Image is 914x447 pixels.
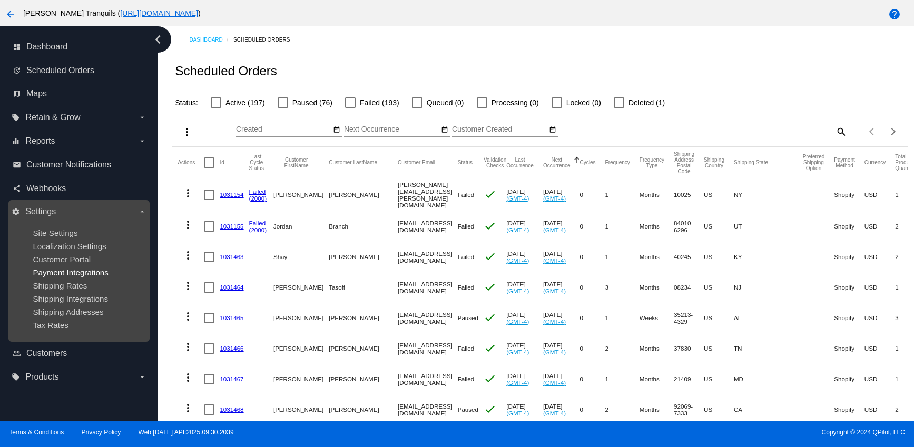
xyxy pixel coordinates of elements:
button: Change sorting for CurrencyIso [864,160,886,166]
mat-cell: NJ [734,272,803,303]
a: 1031465 [220,314,243,321]
a: 1031154 [220,191,243,198]
a: people_outline Customers [13,345,146,362]
mat-cell: [PERSON_NAME] [329,178,398,211]
mat-cell: US [704,333,734,364]
a: (GMT-4) [543,349,566,355]
span: Queued (0) [427,96,464,109]
mat-cell: USD [864,272,896,303]
mat-cell: USD [864,242,896,272]
mat-cell: 0 [580,333,605,364]
span: Tax Rates [33,321,68,330]
mat-cell: Tasoff [329,272,398,303]
a: Dashboard [189,32,233,48]
mat-cell: Months [640,364,674,394]
button: Change sorting for LastProcessingCycleId [249,154,264,171]
a: (GMT-4) [543,195,566,202]
mat-cell: 1 [605,242,640,272]
mat-cell: Shopify [834,333,864,364]
a: (GMT-4) [543,257,566,264]
mat-cell: Months [640,394,674,425]
mat-cell: [PERSON_NAME] [273,333,329,364]
mat-cell: 0 [580,242,605,272]
button: Change sorting for PreferredShippingOption [803,154,825,171]
mat-icon: help [888,8,901,21]
mat-cell: [PERSON_NAME] [329,242,398,272]
mat-cell: 08234 [674,272,704,303]
span: Failed [458,345,475,352]
a: 1031463 [220,253,243,260]
mat-cell: [PERSON_NAME] [329,394,398,425]
mat-cell: [PERSON_NAME] [273,272,329,303]
mat-cell: [DATE] [506,333,543,364]
mat-cell: [EMAIL_ADDRESS][DOMAIN_NAME] [398,242,458,272]
mat-cell: [EMAIL_ADDRESS][DOMAIN_NAME] [398,364,458,394]
a: Failed [249,188,266,195]
a: Localization Settings [33,242,106,251]
button: Change sorting for NextOccurrenceUtc [543,157,571,168]
a: map Maps [13,85,146,102]
mat-icon: check [484,403,496,415]
span: Status: [175,98,198,107]
span: Deleted (1) [628,96,665,109]
i: arrow_drop_down [138,137,146,145]
mat-icon: check [484,342,496,354]
mat-icon: more_vert [182,402,194,414]
mat-cell: 10025 [674,178,704,211]
mat-cell: Shopify [834,364,864,394]
mat-cell: [PERSON_NAME] [329,364,398,394]
i: arrow_drop_down [138,207,146,216]
span: [PERSON_NAME] Tranquils ( ) [23,9,201,17]
mat-cell: US [704,272,734,303]
mat-cell: 0 [580,178,605,211]
mat-icon: more_vert [182,341,194,353]
span: Copyright © 2024 QPilot, LLC [466,429,905,436]
a: (GMT-4) [506,379,529,386]
mat-cell: Months [640,211,674,242]
a: 1031467 [220,375,243,382]
mat-cell: [PERSON_NAME] [273,364,329,394]
i: map [13,90,21,98]
a: Privacy Policy [82,429,121,436]
mat-cell: [PERSON_NAME][EMAIL_ADDRESS][PERSON_NAME][DOMAIN_NAME] [398,178,458,211]
mat-cell: 35213-4329 [674,303,704,333]
mat-cell: 0 [580,303,605,333]
span: Maps [26,89,47,98]
mat-icon: check [484,250,496,263]
span: Dashboard [26,42,67,52]
button: Change sorting for FrequencyType [640,157,664,168]
span: Webhooks [26,184,66,193]
mat-cell: Months [640,178,674,211]
span: Customer Notifications [26,160,111,170]
span: Payment Integrations [33,268,109,277]
a: Shipping Integrations [33,294,108,303]
mat-cell: Shopify [834,211,864,242]
mat-cell: [DATE] [506,303,543,333]
mat-cell: Shopify [834,272,864,303]
mat-cell: 40245 [674,242,704,272]
mat-icon: check [484,372,496,385]
mat-cell: [DATE] [506,178,543,211]
input: Next Occurrence [344,125,439,134]
a: (GMT-4) [543,287,566,294]
a: (GMT-4) [543,226,566,233]
a: (2000) [249,195,267,202]
a: Customer Portal [33,255,91,264]
span: Paused [458,314,478,321]
a: email Customer Notifications [13,156,146,173]
a: Shipping Addresses [33,307,103,316]
a: Site Settings [33,229,77,237]
mat-cell: KY [734,242,803,272]
span: Settings [25,207,56,216]
a: Terms & Conditions [9,429,64,436]
mat-cell: US [704,211,734,242]
mat-icon: search [834,123,847,140]
span: Active (197) [225,96,265,109]
mat-icon: more_vert [182,310,194,323]
mat-icon: check [484,281,496,293]
mat-icon: check [484,311,496,324]
span: Paused (76) [292,96,332,109]
a: (GMT-4) [506,410,529,416]
span: Products [25,372,58,382]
